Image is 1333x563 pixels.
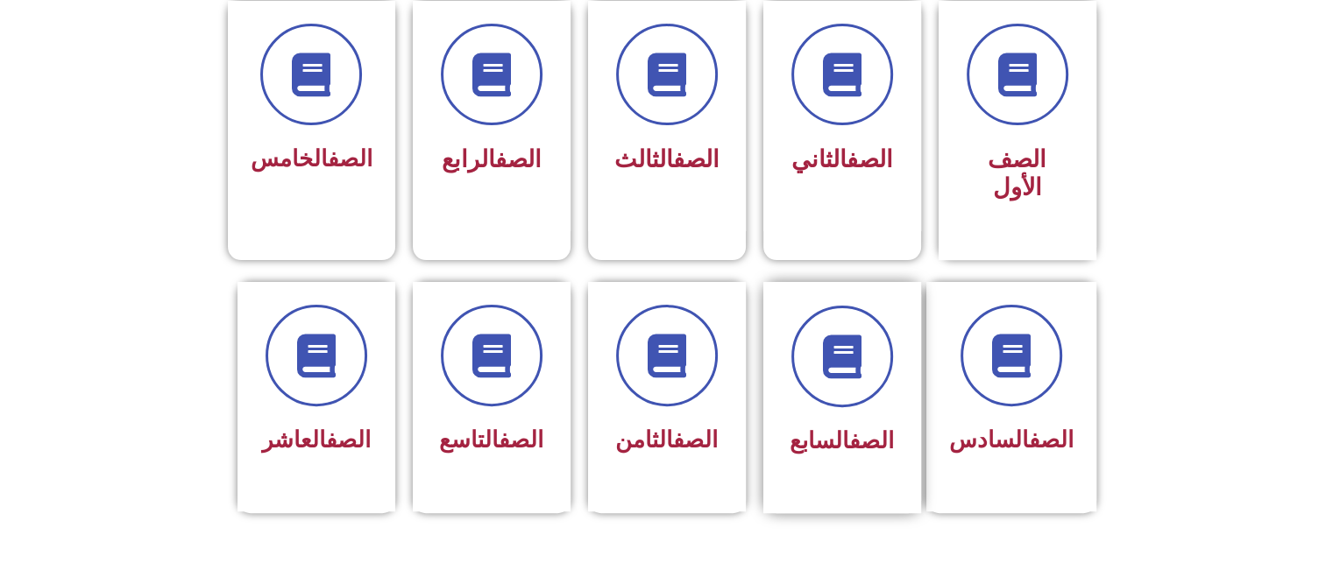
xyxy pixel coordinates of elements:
a: الصف [847,145,893,173]
a: الصف [328,145,372,172]
a: الصف [673,426,718,453]
a: الصف [849,427,894,454]
span: الثالث [614,145,720,173]
span: الخامس [251,145,372,172]
a: الصف [499,426,543,453]
span: الثاني [791,145,893,173]
a: الصف [1029,426,1074,453]
span: السابع [790,427,894,454]
span: التاسع [439,426,543,453]
span: الصف الأول [988,145,1046,201]
span: العاشر [262,426,371,453]
a: الصف [495,145,542,173]
span: الثامن [615,426,718,453]
a: الصف [326,426,371,453]
span: الرابع [442,145,542,173]
span: السادس [949,426,1074,453]
a: الصف [673,145,720,173]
